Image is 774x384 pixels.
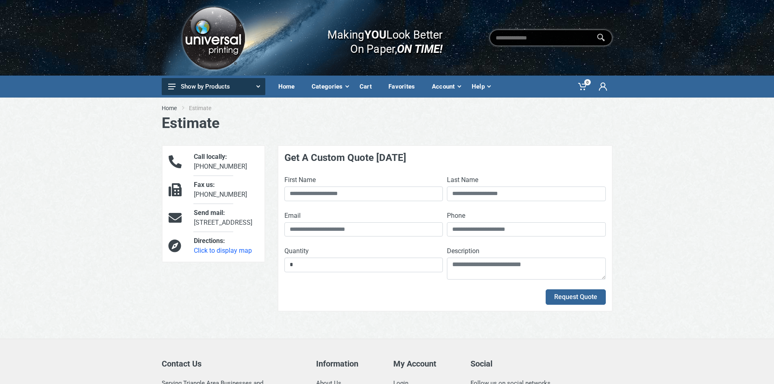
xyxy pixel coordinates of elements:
[162,104,177,112] a: Home
[162,78,265,95] button: Show by Products
[447,246,479,256] label: Description
[546,289,606,305] button: Request Quote
[316,359,381,369] h5: Information
[194,209,225,217] span: Send mail:
[354,76,383,98] a: Cart
[194,153,227,161] span: Call locally:
[354,78,383,95] div: Cart
[284,175,316,185] label: First Name
[393,359,458,369] h5: My Account
[397,42,442,56] i: ON TIME!
[383,76,426,98] a: Favorites
[284,211,301,221] label: Email
[194,247,252,254] a: Click to display map
[466,78,496,95] div: Help
[179,4,247,72] img: Logo.png
[284,246,309,256] label: Quantity
[188,180,264,200] div: [PHONE_NUMBER]
[447,211,465,221] label: Phone
[189,104,223,112] li: Estimate
[312,20,443,56] div: Making Look Better On Paper,
[194,181,215,189] span: Fax us:
[188,152,264,171] div: [PHONE_NUMBER]
[162,359,304,369] h5: Contact Us
[188,208,264,228] div: [STREET_ADDRESS]
[447,175,478,185] label: Last Name
[162,104,613,112] nav: breadcrumb
[470,359,613,369] h5: Social
[426,78,466,95] div: Account
[572,76,593,98] a: 0
[194,237,225,245] span: Directions:
[273,78,306,95] div: Home
[364,28,386,41] b: YOU
[584,79,591,85] span: 0
[162,115,613,132] h1: Estimate
[273,76,306,98] a: Home
[383,78,426,95] div: Favorites
[284,152,606,164] h4: Get A Custom Quote [DATE]
[306,78,354,95] div: Categories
